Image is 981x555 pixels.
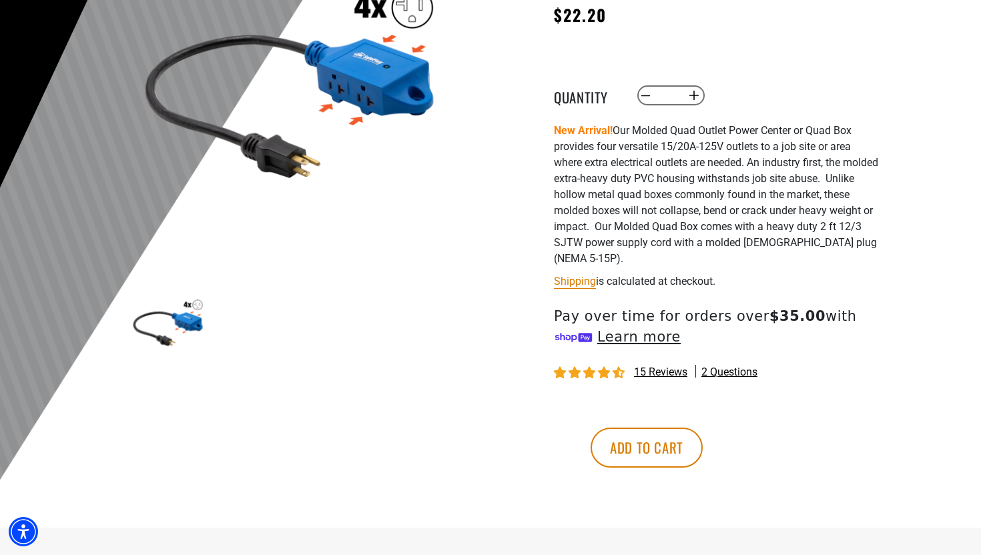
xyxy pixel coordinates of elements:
span: 15 reviews [634,366,687,378]
span: 4.40 stars [554,367,627,380]
button: Add to cart [591,428,703,468]
p: Our Molded Quad Outlet Power Center or Quad Box provides four versatile 15/20A-125V outlets to a ... [554,123,881,267]
div: Accessibility Menu [9,517,38,546]
label: Quantity [554,87,621,104]
strong: New Arrival! [554,124,613,137]
a: Shipping [554,275,596,288]
span: $22.20 [554,3,607,27]
span: 2 questions [701,365,757,380]
div: is calculated at checkout. [554,272,881,290]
